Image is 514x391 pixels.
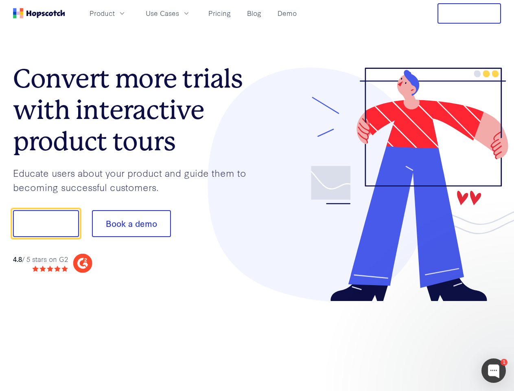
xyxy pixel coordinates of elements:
span: Use Cases [146,8,179,18]
button: Product [85,7,131,20]
button: Book a demo [92,210,171,237]
div: / 5 stars on G2 [13,254,68,264]
a: Pricing [205,7,234,20]
button: Use Cases [141,7,195,20]
strong: 4.8 [13,254,22,264]
span: Product [90,8,115,18]
button: Free Trial [437,3,501,24]
a: Blog [244,7,265,20]
p: Educate users about your product and guide them to becoming successful customers. [13,166,257,194]
a: Demo [274,7,300,20]
h1: Convert more trials with interactive product tours [13,63,257,157]
a: Home [13,8,65,18]
button: Show me! [13,210,79,237]
div: 1 [501,359,507,366]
